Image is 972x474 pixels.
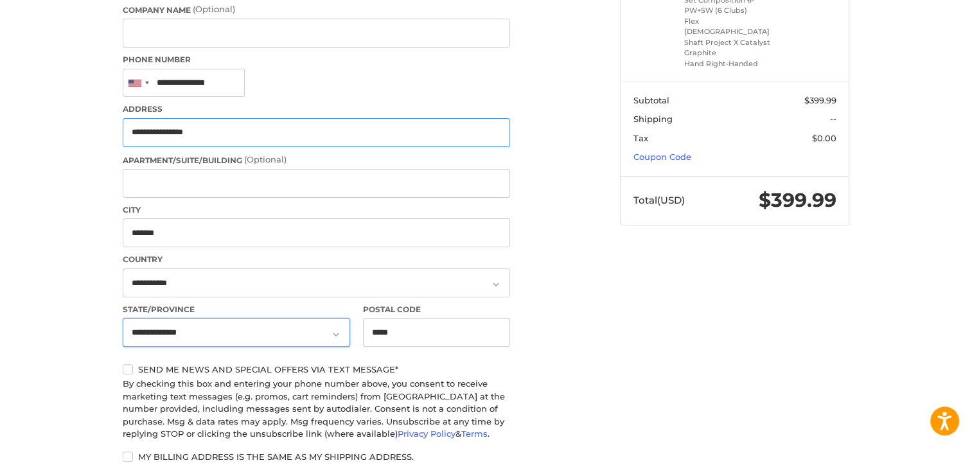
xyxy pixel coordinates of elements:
[123,54,510,66] label: Phone Number
[123,378,510,441] div: By checking this box and entering your phone number above, you consent to receive marketing text ...
[804,95,836,105] span: $399.99
[461,428,488,439] a: Terms
[684,58,782,69] li: Hand Right-Handed
[123,154,510,166] label: Apartment/Suite/Building
[866,439,972,474] iframe: Google Customer Reviews
[633,114,673,124] span: Shipping
[830,114,836,124] span: --
[123,364,510,374] label: Send me news and special offers via text message*
[123,204,510,216] label: City
[812,133,836,143] span: $0.00
[123,304,350,315] label: State/Province
[398,428,455,439] a: Privacy Policy
[244,154,287,164] small: (Optional)
[123,69,153,97] div: United States: +1
[759,188,836,212] span: $399.99
[123,254,510,265] label: Country
[123,103,510,115] label: Address
[193,4,235,14] small: (Optional)
[633,194,685,206] span: Total (USD)
[684,37,782,58] li: Shaft Project X Catalyst Graphite
[684,16,782,37] li: Flex [DEMOGRAPHIC_DATA]
[123,452,510,462] label: My billing address is the same as my shipping address.
[633,152,691,162] a: Coupon Code
[633,133,648,143] span: Tax
[123,3,510,16] label: Company Name
[363,304,511,315] label: Postal Code
[633,95,669,105] span: Subtotal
